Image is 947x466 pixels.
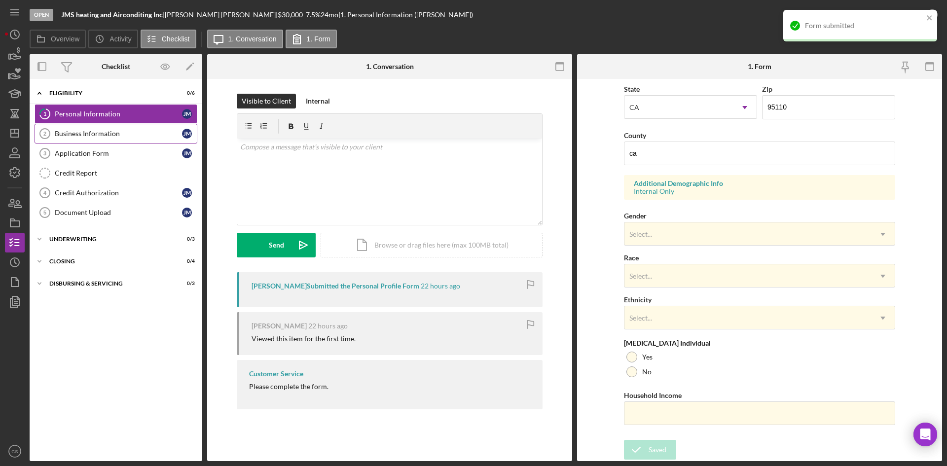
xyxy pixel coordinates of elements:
[634,187,885,195] div: Internal Only
[228,35,277,43] label: 1. Conversation
[237,94,296,108] button: Visible to Client
[49,258,170,264] div: Closing
[49,281,170,287] div: Disbursing & Servicing
[43,190,47,196] tspan: 4
[237,233,316,257] button: Send
[11,449,18,454] text: CS
[366,63,414,71] div: 1. Conversation
[35,183,197,203] a: 4Credit Authorizationjm
[55,209,182,216] div: Document Upload
[35,124,197,143] a: 2Business Informationjm
[762,85,772,93] label: Zip
[624,131,646,140] label: County
[649,440,666,460] div: Saved
[872,5,920,25] div: Mark Complete
[242,94,291,108] div: Visible to Client
[321,11,338,19] div: 24 mo
[624,339,895,347] div: [MEDICAL_DATA] Individual
[55,169,197,177] div: Credit Report
[49,236,170,242] div: Underwriting
[5,441,25,461] button: CS
[43,210,46,215] tspan: 5
[162,35,190,43] label: Checklist
[306,94,330,108] div: Internal
[307,35,330,43] label: 1. Form
[642,353,653,361] label: Yes
[338,11,473,19] div: | 1. Personal Information ([PERSON_NAME])
[177,90,195,96] div: 0 / 6
[182,109,192,119] div: j m
[624,440,676,460] button: Saved
[308,322,348,330] time: 2025-09-04 23:45
[55,110,182,118] div: Personal Information
[286,30,337,48] button: 1. Form
[141,30,196,48] button: Checklist
[61,10,163,19] b: JMS heating and Airconditing Inc
[43,110,46,117] tspan: 1
[301,94,335,108] button: Internal
[862,5,942,25] button: Mark Complete
[634,179,885,187] div: Additional Demographic Info
[926,14,933,23] button: close
[51,35,79,43] label: Overview
[252,282,419,290] div: [PERSON_NAME] Submitted the Personal Profile Form
[748,63,771,71] div: 1. Form
[55,189,182,197] div: Credit Authorization
[177,236,195,242] div: 0 / 3
[165,11,278,19] div: [PERSON_NAME] [PERSON_NAME] |
[182,148,192,158] div: j m
[624,391,682,399] label: Household Income
[177,281,195,287] div: 0 / 3
[109,35,131,43] label: Activity
[629,104,639,111] div: CA
[88,30,138,48] button: Activity
[182,208,192,217] div: j m
[913,423,937,446] div: Open Intercom Messenger
[249,383,328,391] div: Please complete the form.
[177,258,195,264] div: 0 / 4
[55,149,182,157] div: Application Form
[35,104,197,124] a: 1Personal Informationjm
[182,188,192,198] div: j m
[642,368,652,376] label: No
[182,129,192,139] div: j m
[102,63,130,71] div: Checklist
[805,22,923,30] div: Form submitted
[61,11,165,19] div: |
[252,322,307,330] div: [PERSON_NAME]
[269,233,284,257] div: Send
[35,143,197,163] a: 3Application Formjm
[278,10,303,19] span: $30,000
[249,370,303,378] div: Customer Service
[43,131,46,137] tspan: 2
[30,30,86,48] button: Overview
[306,11,321,19] div: 7.5 %
[629,314,652,322] div: Select...
[43,150,46,156] tspan: 3
[35,203,197,222] a: 5Document Uploadjm
[207,30,283,48] button: 1. Conversation
[30,9,53,21] div: Open
[35,163,197,183] a: Credit Report
[629,230,652,238] div: Select...
[252,335,356,343] div: Viewed this item for the first time.
[421,282,460,290] time: 2025-09-04 23:47
[629,272,652,280] div: Select...
[49,90,170,96] div: Eligibility
[55,130,182,138] div: Business Information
